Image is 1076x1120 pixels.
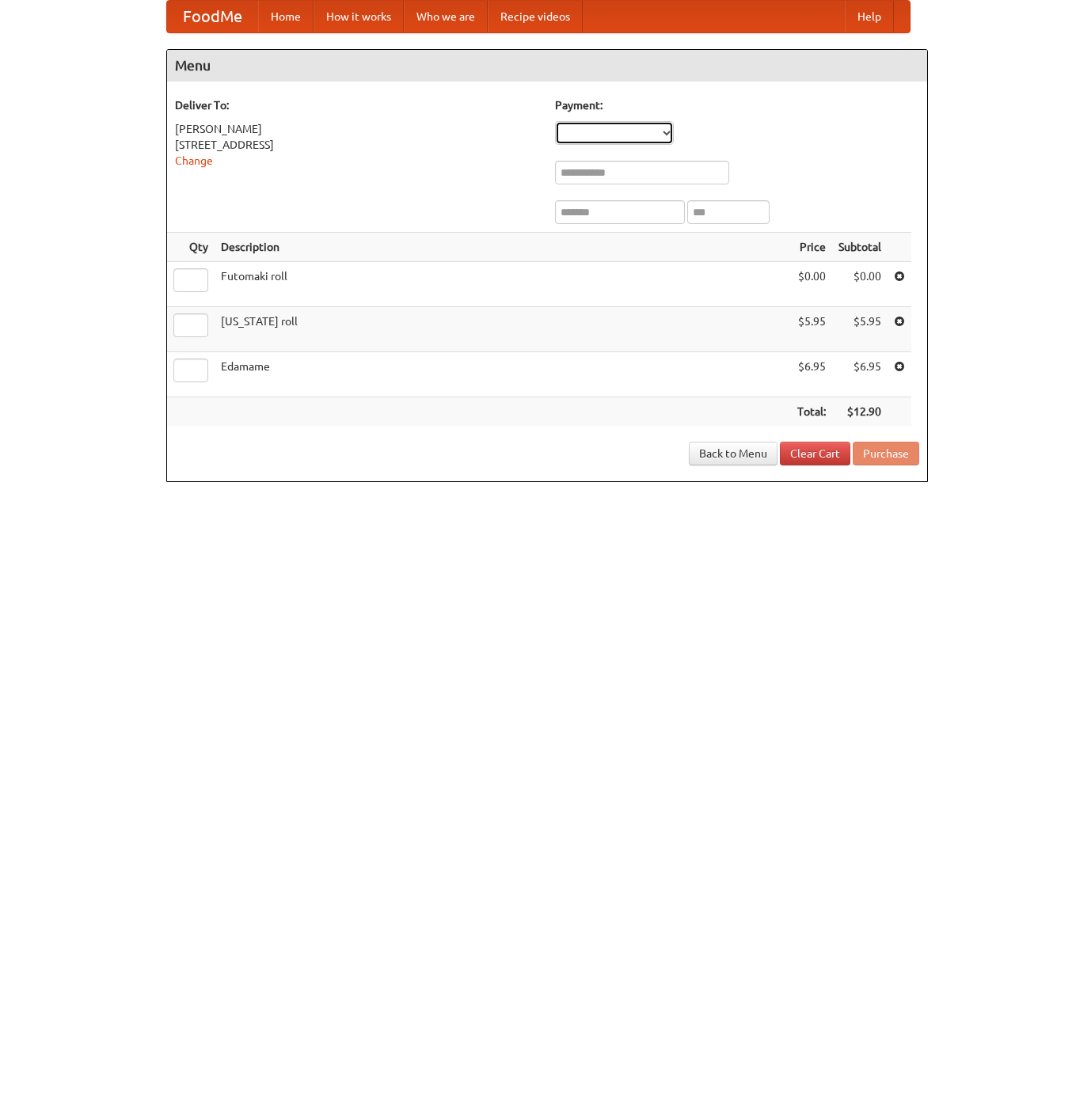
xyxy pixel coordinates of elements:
td: Edamame [215,352,791,397]
a: Recipe videos [488,1,583,32]
a: Home [258,1,314,32]
td: $5.95 [791,307,832,352]
div: [PERSON_NAME] [175,121,539,137]
a: Clear Cart [780,442,850,465]
a: How it works [314,1,404,32]
button: Purchase [853,442,919,465]
th: Description [215,233,791,262]
td: $0.00 [791,262,832,307]
h5: Payment: [555,97,919,113]
th: Subtotal [832,233,888,262]
a: Back to Menu [689,442,778,465]
th: Qty [167,233,215,262]
td: $6.95 [832,352,888,397]
h5: Deliver To: [175,97,539,113]
th: $12.90 [832,397,888,427]
div: [STREET_ADDRESS] [175,137,539,153]
a: Help [845,1,894,32]
a: Change [175,154,213,167]
td: $6.95 [791,352,832,397]
a: Who we are [404,1,488,32]
td: $0.00 [832,262,888,307]
td: [US_STATE] roll [215,307,791,352]
th: Price [791,233,832,262]
h4: Menu [167,50,927,82]
a: FoodMe [167,1,258,32]
th: Total: [791,397,832,427]
td: $5.95 [832,307,888,352]
td: Futomaki roll [215,262,791,307]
